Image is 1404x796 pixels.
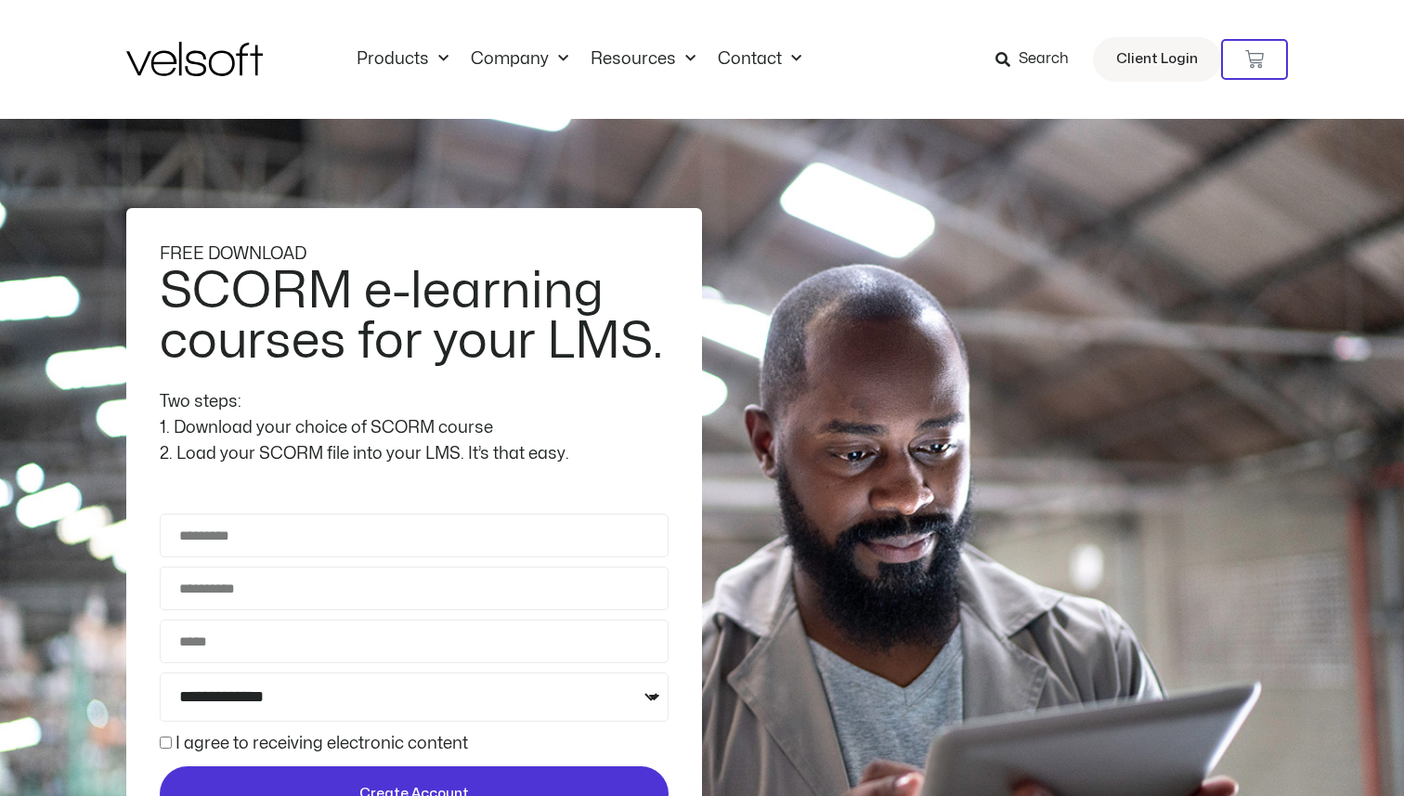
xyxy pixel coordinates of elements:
[160,267,664,367] h2: SCORM e-learning courses for your LMS.
[160,389,669,415] div: Two steps:
[345,49,812,70] nav: Menu
[1093,37,1221,82] a: Client Login
[160,241,669,268] div: FREE DOWNLOAD
[175,736,468,751] label: I agree to receiving electronic content
[160,415,669,441] div: 1. Download your choice of SCORM course
[460,49,579,70] a: CompanyMenu Toggle
[995,44,1082,75] a: Search
[160,441,669,467] div: 2. Load your SCORM file into your LMS. It’s that easy.
[1116,47,1198,72] span: Client Login
[345,49,460,70] a: ProductsMenu Toggle
[1019,47,1069,72] span: Search
[126,42,263,76] img: Velsoft Training Materials
[579,49,707,70] a: ResourcesMenu Toggle
[707,49,812,70] a: ContactMenu Toggle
